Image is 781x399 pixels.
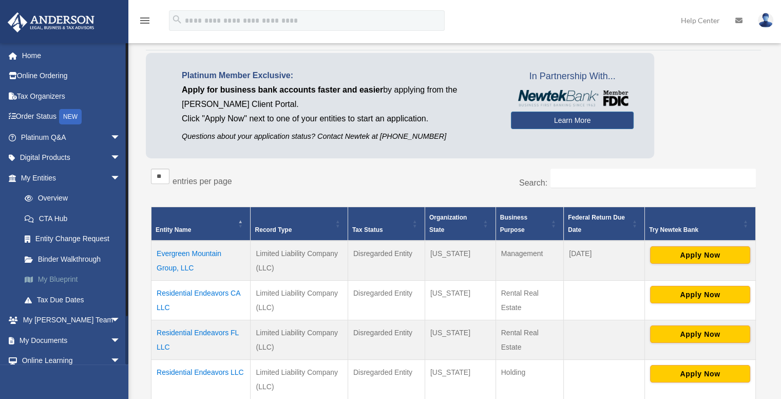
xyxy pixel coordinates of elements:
[425,241,496,281] td: [US_STATE]
[348,280,425,320] td: Disregarded Entity
[348,241,425,281] td: Disregarded Entity
[5,12,98,32] img: Anderson Advisors Platinum Portal
[429,214,467,233] span: Organization State
[348,320,425,359] td: Disregarded Entity
[151,207,251,241] th: Entity Name: Activate to invert sorting
[496,207,564,241] th: Business Purpose: Activate to sort
[496,241,564,281] td: Management
[425,280,496,320] td: [US_STATE]
[7,148,136,168] a: Digital Productsarrow_drop_down
[151,320,251,359] td: Residential Endeavors FL LLC
[182,130,496,143] p: Questions about your application status? Contact Newtek at [PHONE_NUMBER]
[59,109,82,124] div: NEW
[352,226,383,233] span: Tax Status
[564,241,645,281] td: [DATE]
[758,13,773,28] img: User Pic
[644,207,755,241] th: Try Newtek Bank : Activate to sort
[251,320,348,359] td: Limited Liability Company (LLC)
[151,280,251,320] td: Residential Endeavors CA LLC
[7,330,136,351] a: My Documentsarrow_drop_down
[500,214,527,233] span: Business Purpose
[14,229,136,249] a: Entity Change Request
[251,241,348,281] td: Limited Liability Company (LLC)
[7,86,136,106] a: Tax Organizers
[425,320,496,359] td: [US_STATE]
[14,249,136,269] a: Binder Walkthrough
[182,83,496,112] p: by applying from the [PERSON_NAME] Client Portal.
[14,208,136,229] a: CTA Hub
[496,280,564,320] td: Rental Real Estate
[650,365,750,383] button: Apply Now
[156,226,191,233] span: Entity Name
[14,269,136,290] a: My Blueprint
[251,280,348,320] td: Limited Liability Company (LLC)
[511,112,634,129] a: Learn More
[496,320,564,359] td: Rental Real Estate
[14,289,136,310] a: Tax Due Dates
[7,310,136,331] a: My [PERSON_NAME] Teamarrow_drop_down
[7,168,136,188] a: My Entitiesarrow_drop_down
[650,246,750,264] button: Apply Now
[7,106,136,128] a: Order StatusNEW
[650,325,750,343] button: Apply Now
[151,241,251,281] td: Evergreen Mountain Group, LLC
[564,207,645,241] th: Federal Return Due Date: Activate to sort
[650,286,750,303] button: Apply Now
[7,351,136,371] a: Online Learningarrow_drop_down
[516,90,628,106] img: NewtekBankLogoSM.png
[110,310,131,331] span: arrow_drop_down
[110,127,131,148] span: arrow_drop_down
[110,148,131,169] span: arrow_drop_down
[425,207,496,241] th: Organization State: Activate to sort
[14,188,131,209] a: Overview
[139,18,151,27] a: menu
[182,85,383,94] span: Apply for business bank accounts faster and easier
[568,214,625,233] span: Federal Return Due Date
[649,224,740,236] div: Try Newtek Bank
[182,112,496,126] p: Click "Apply Now" next to one of your entities to start an application.
[173,177,232,186] label: entries per page
[110,168,131,189] span: arrow_drop_down
[182,68,496,83] p: Platinum Member Exclusive:
[511,68,634,85] span: In Partnership With...
[251,207,348,241] th: Record Type: Activate to sort
[7,127,136,148] a: Platinum Q&Aarrow_drop_down
[139,14,151,27] i: menu
[110,351,131,372] span: arrow_drop_down
[7,66,136,86] a: Online Ordering
[348,207,425,241] th: Tax Status: Activate to sort
[110,330,131,351] span: arrow_drop_down
[519,178,547,187] label: Search:
[7,45,136,66] a: Home
[255,226,292,233] span: Record Type
[172,14,183,25] i: search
